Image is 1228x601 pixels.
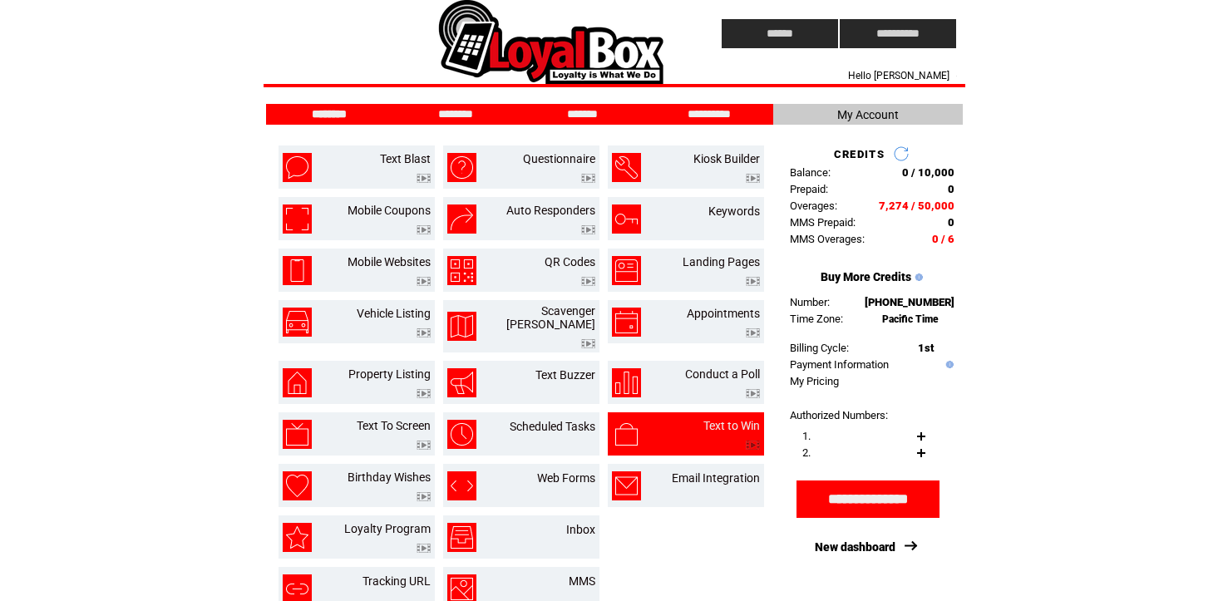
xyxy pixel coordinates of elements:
a: Conduct a Poll [685,367,760,381]
img: video.png [746,441,760,450]
a: Text to Win [703,419,760,432]
img: video.png [417,225,431,234]
a: My Pricing [790,375,839,387]
img: keywords.png [612,204,641,234]
img: web-forms.png [447,471,476,500]
img: video.png [746,328,760,337]
span: 0 / 6 [932,233,954,245]
img: vehicle-listing.png [283,308,312,337]
a: Scavenger [PERSON_NAME] [506,304,595,331]
span: [PHONE_NUMBER] [865,296,954,308]
a: Payment Information [790,358,889,371]
img: birthday-wishes.png [283,471,312,500]
a: Vehicle Listing [357,307,431,320]
span: Authorized Numbers: [790,409,888,421]
img: email-integration.png [612,471,641,500]
span: Time Zone: [790,313,843,325]
a: Tracking URL [362,574,431,588]
a: Inbox [566,523,595,536]
img: scheduled-tasks.png [447,420,476,449]
span: My Account [837,108,899,121]
a: New dashboard [815,540,895,554]
a: QR Codes [545,255,595,268]
span: MMS Prepaid: [790,216,856,229]
img: video.png [417,277,431,286]
img: video.png [581,225,595,234]
img: video.png [417,441,431,450]
span: 1st [918,342,934,354]
span: Prepaid: [790,183,828,195]
span: MMS Overages: [790,233,865,245]
img: appointments.png [612,308,641,337]
img: kiosk-builder.png [612,153,641,182]
img: text-to-screen.png [283,420,312,449]
img: scavenger-hunt.png [447,312,476,341]
img: landing-pages.png [612,256,641,285]
img: video.png [746,277,760,286]
a: Questionnaire [523,152,595,165]
img: inbox.png [447,523,476,552]
img: video.png [581,174,595,183]
a: Loyalty Program [344,522,431,535]
span: 0 / 10,000 [902,166,954,179]
a: MMS [569,574,595,588]
span: Hello [PERSON_NAME] [848,70,949,81]
img: video.png [746,174,760,183]
img: help.gif [911,273,923,281]
span: Number: [790,296,830,308]
img: video.png [417,328,431,337]
span: Overages: [790,200,837,212]
img: text-to-win.png [612,420,641,449]
img: text-blast.png [283,153,312,182]
img: video.png [417,492,431,501]
a: Web Forms [537,471,595,485]
img: loyalty-program.png [283,523,312,552]
img: video.png [581,339,595,348]
span: 7,274 / 50,000 [879,200,954,212]
a: Keywords [708,204,760,218]
a: Text Buzzer [535,368,595,382]
a: Property Listing [348,367,431,381]
img: mobile-websites.png [283,256,312,285]
img: mobile-coupons.png [283,204,312,234]
a: Auto Responders [506,204,595,217]
a: Kiosk Builder [693,152,760,165]
img: video.png [581,277,595,286]
span: Balance: [790,166,831,179]
img: conduct-a-poll.png [612,368,641,397]
img: text-buzzer.png [447,368,476,397]
img: property-listing.png [283,368,312,397]
img: video.png [746,389,760,398]
a: Email Integration [672,471,760,485]
span: 0 [948,183,954,195]
span: Billing Cycle: [790,342,849,354]
a: Text Blast [380,152,431,165]
img: video.png [417,389,431,398]
a: Birthday Wishes [348,470,431,484]
img: video.png [417,544,431,553]
img: qr-codes.png [447,256,476,285]
span: CREDITS [834,148,885,160]
img: auto-responders.png [447,204,476,234]
img: video.png [417,174,431,183]
span: 0 [948,216,954,229]
span: Pacific Time [882,313,939,325]
a: Landing Pages [683,255,760,268]
span: 2. [802,446,811,459]
a: Text To Screen [357,419,431,432]
img: questionnaire.png [447,153,476,182]
img: help.gif [942,361,954,368]
a: Mobile Coupons [348,204,431,217]
a: Appointments [687,307,760,320]
span: 1. [802,430,811,442]
a: Scheduled Tasks [510,420,595,433]
a: Mobile Websites [348,255,431,268]
a: Buy More Credits [821,270,911,283]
